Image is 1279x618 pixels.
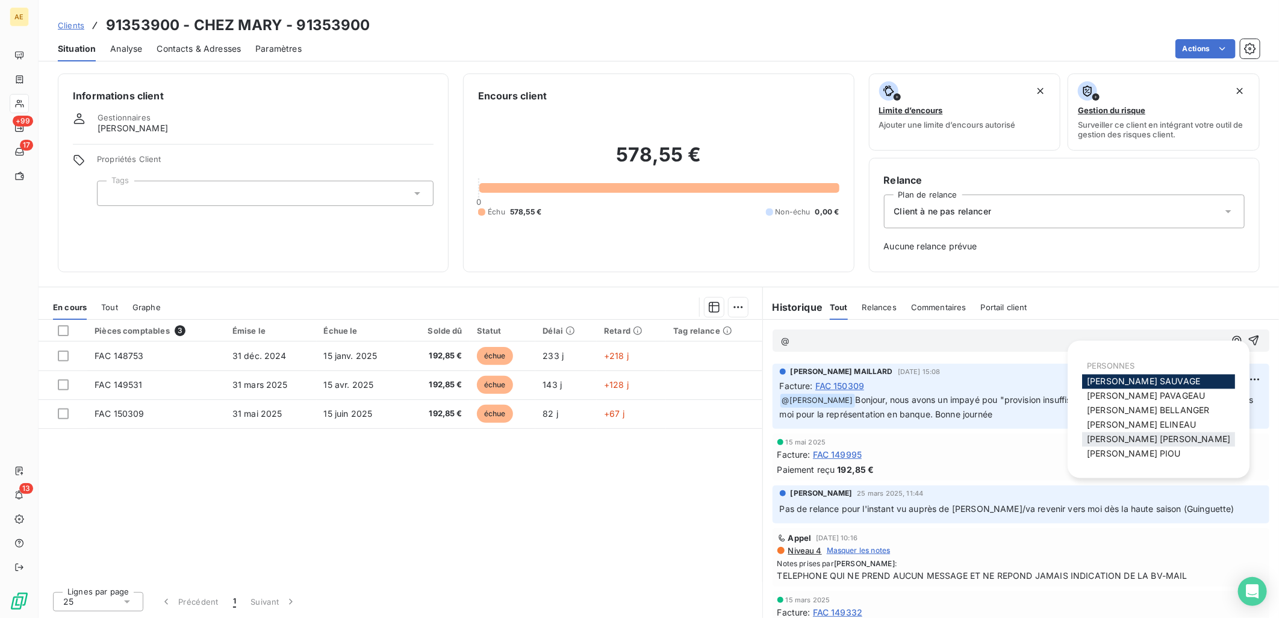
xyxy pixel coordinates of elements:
span: +218 j [604,351,629,361]
a: 17 [10,142,28,161]
span: 15 mars 2025 [786,596,830,604]
span: Tout [830,302,848,312]
span: 31 mai 2025 [232,408,282,419]
span: 15 janv. 2025 [324,351,378,361]
span: échue [477,347,513,365]
span: [PERSON_NAME] [98,122,168,134]
span: [PERSON_NAME] [PERSON_NAME] [1087,434,1230,445]
span: 233 j [543,351,564,361]
div: Open Intercom Messenger [1238,577,1267,606]
span: Tout [101,302,118,312]
span: +99 [13,116,33,126]
span: [DATE] 10:16 [816,534,857,542]
div: Pièces comptables [95,325,218,336]
span: Paiement reçu [777,463,835,476]
span: Propriétés Client [97,154,434,171]
button: 1 [226,589,243,614]
span: 13 [19,483,33,494]
span: 3 [175,325,185,336]
div: Délai [543,326,590,336]
span: 31 déc. 2024 [232,351,287,361]
button: Gestion du risqueSurveiller ce client en intégrant votre outil de gestion des risques client. [1068,73,1260,151]
span: 578,55 € [510,207,541,217]
span: Facture : [780,379,813,392]
span: Paramètres [255,43,302,55]
span: 82 j [543,408,558,419]
span: Ajouter une limite d’encours autorisé [879,120,1016,130]
input: Ajouter une valeur [107,188,117,199]
span: En cours [53,302,87,312]
span: 25 mars 2025, 11:44 [857,490,924,497]
span: Notes prises par : [777,558,1265,569]
span: [PERSON_NAME] PIOU [1087,449,1181,459]
span: 15 mai 2025 [786,439,826,446]
img: Logo LeanPay [10,591,29,611]
div: Tag relance [673,326,755,336]
span: Client à ne pas relancer [894,205,992,217]
span: [DATE] 15:08 [898,368,941,375]
span: [PERSON_NAME] BELLANGER [1087,405,1209,416]
a: +99 [10,118,28,137]
span: [PERSON_NAME] [791,488,853,499]
span: FAC 150309 [95,408,145,419]
span: [PERSON_NAME] ELINEAU [1087,420,1196,430]
span: Clients [58,20,84,30]
span: 15 juin 2025 [324,408,373,419]
span: Contacts & Adresses [157,43,241,55]
div: Retard [604,326,659,336]
span: 15 avr. 2025 [324,379,374,390]
span: [PERSON_NAME] SAUVAGE [1087,376,1200,387]
span: [PERSON_NAME] [834,559,895,568]
span: Masquer les notes [827,545,891,556]
span: Gestionnaires [98,113,151,122]
span: 1 [233,596,236,608]
span: Facture : [777,448,811,461]
span: Relances [862,302,897,312]
span: FAC 149531 [95,379,143,390]
span: 192,85 € [412,350,462,362]
span: échue [477,376,513,394]
h6: Historique [763,300,823,314]
span: 17 [20,140,33,151]
span: TELEPHONE QUI NE PREND AUCUN MESSAGE ET NE REPOND JAMAIS INDICATION DE LA BV-MAIL [777,569,1265,582]
span: @ [781,336,789,346]
h6: Encours client [478,89,547,103]
span: Limite d’encours [879,105,943,115]
span: +128 j [604,379,629,390]
a: Clients [58,19,84,31]
span: Commentaires [911,302,966,312]
h6: Relance [884,173,1245,187]
span: +67 j [604,408,624,419]
span: 0,00 € [815,207,839,217]
span: Graphe [132,302,161,312]
h6: Informations client [73,89,434,103]
span: FAC 150309 [815,379,865,392]
span: Bonjour, nous avons un impayé pou "provision insuffisante" sur cette facture. Merci de revenir ve... [780,395,1256,419]
button: Actions [1175,39,1236,58]
span: Surveiller ce client en intégrant votre outil de gestion des risques client. [1078,120,1249,139]
span: 192,85 € [412,379,462,391]
span: [PERSON_NAME] MAILLARD [791,366,893,377]
button: Suivant [243,589,304,614]
span: 31 mars 2025 [232,379,288,390]
span: Niveau 4 [787,546,822,555]
span: Analyse [110,43,142,55]
button: Limite d’encoursAjouter une limite d’encours autorisé [869,73,1061,151]
span: Non-échu [776,207,811,217]
span: Aucune relance prévue [884,240,1245,252]
div: Émise le [232,326,310,336]
span: [PERSON_NAME] PAVAGEAU [1087,391,1205,401]
span: 192,85 € [412,408,462,420]
span: Pas de relance pour l'instant vu auprès de [PERSON_NAME]/va revenir vers moi dès la haute saison ... [780,504,1234,514]
h3: 91353900 - CHEZ MARY - 91353900 [106,14,370,36]
span: 143 j [543,379,562,390]
button: Précédent [153,589,226,614]
span: 0 [476,197,481,207]
span: Gestion du risque [1078,105,1145,115]
span: FAC 148753 [95,351,144,361]
span: @ [PERSON_NAME] [780,394,855,408]
span: FAC 149995 [813,448,862,461]
div: Solde dû [412,326,462,336]
h2: 578,55 € [478,143,839,179]
span: Portail client [981,302,1027,312]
